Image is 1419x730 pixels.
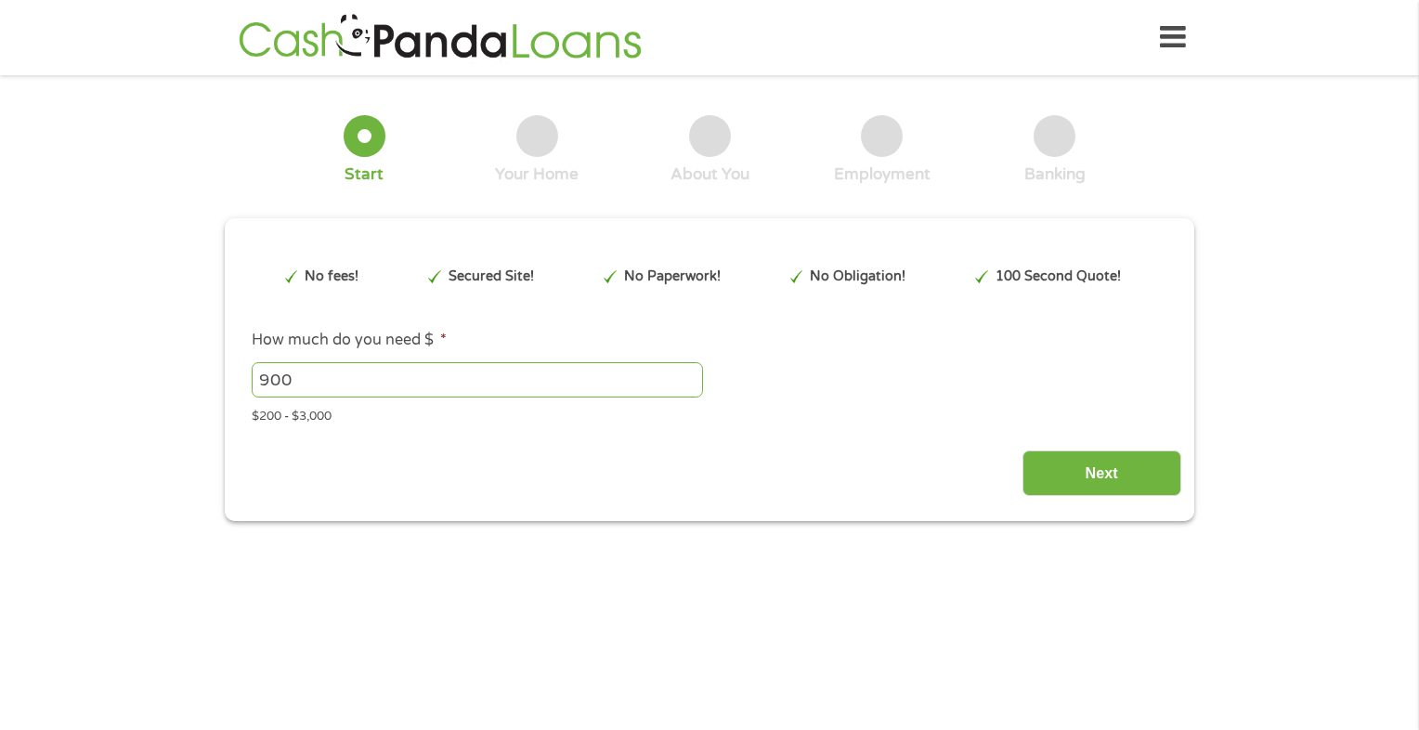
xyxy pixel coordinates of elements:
[1024,164,1086,185] div: Banking
[233,11,647,64] img: GetLoanNow Logo
[305,267,358,287] p: No fees!
[1022,450,1181,496] input: Next
[624,267,721,287] p: No Paperwork!
[834,164,931,185] div: Employment
[449,267,534,287] p: Secured Site!
[810,267,905,287] p: No Obligation!
[345,164,384,185] div: Start
[495,164,579,185] div: Your Home
[670,164,749,185] div: About You
[252,331,447,350] label: How much do you need $
[996,267,1121,287] p: 100 Second Quote!
[252,401,1167,426] div: $200 - $3,000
